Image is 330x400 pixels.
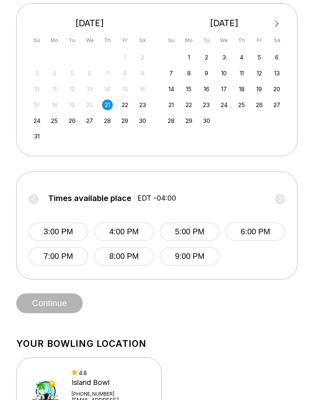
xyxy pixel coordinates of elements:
[28,222,88,241] button: 3:00 PM
[271,52,282,63] div: Choose Saturday, September 6th, 2025
[94,247,154,266] button: 8:00 PM
[49,68,60,78] div: Not available Monday, August 4th, 2025
[271,100,282,110] div: Choose Saturday, September 27th, 2025
[219,52,229,63] div: Choose Wednesday, September 3rd, 2025
[84,100,95,110] div: Not available Wednesday, August 20th, 2025
[102,100,113,110] div: Choose Thursday, August 21st, 2025
[254,68,265,78] div: Choose Friday, September 12th, 2025
[271,17,283,30] button: Next Month
[49,100,60,110] div: Not available Monday, August 18th, 2025
[160,247,220,266] button: 9:00 PM
[119,84,130,94] div: Not available Friday, August 15th, 2025
[72,391,151,397] div: [PHONE_NUMBER]
[166,68,176,78] div: Choose Sunday, September 7th, 2025
[166,115,176,126] div: Choose Sunday, September 28th, 2025
[137,115,148,126] div: Choose Saturday, August 30th, 2025
[102,115,113,126] div: Choose Thursday, August 28th, 2025
[28,18,151,29] div: [DATE]
[201,35,212,46] div: Tu
[137,35,148,46] div: Sa
[67,35,78,46] div: Tu
[254,52,265,63] div: Choose Friday, September 5th, 2025
[102,35,113,46] div: Th
[201,52,212,63] div: Choose Tuesday, September 2nd, 2025
[165,51,284,126] div: month 2025-09
[219,84,229,94] div: Choose Wednesday, September 17th, 2025
[137,52,148,63] div: Not available Saturday, August 2nd, 2025
[219,35,229,46] div: We
[119,68,130,78] div: Not available Friday, August 8th, 2025
[184,52,194,63] div: Choose Monday, September 1st, 2025
[163,18,286,29] div: [DATE]
[137,68,148,78] div: Not available Saturday, August 9th, 2025
[184,84,194,94] div: Choose Monday, September 15th, 2025
[254,84,265,94] div: Choose Friday, September 19th, 2025
[166,100,176,110] div: Choose Sunday, September 21st, 2025
[67,68,78,78] div: Not available Tuesday, August 5th, 2025
[160,222,220,241] button: 5:00 PM
[48,194,131,203] span: Times available place
[184,35,194,46] div: Mo
[32,35,42,46] div: Su
[119,115,130,126] div: Choose Friday, August 29th, 2025
[201,100,212,110] div: Choose Tuesday, September 23rd, 2025
[32,84,42,94] div: Not available Sunday, August 10th, 2025
[72,369,151,376] div: 4.8
[137,194,176,203] span: EDT -04:00
[236,35,247,46] div: Th
[119,100,130,110] div: Choose Friday, August 22nd, 2025
[219,100,229,110] div: Choose Wednesday, September 24th, 2025
[271,84,282,94] div: Choose Saturday, September 20th, 2025
[271,35,282,46] div: Sa
[32,115,42,126] div: Choose Sunday, August 24th, 2025
[72,378,151,387] div: Island Bowl
[28,247,88,266] button: 7:00 PM
[236,52,247,63] div: Choose Thursday, September 4th, 2025
[102,68,113,78] div: Not available Thursday, August 7th, 2025
[166,84,176,94] div: Choose Sunday, September 14th, 2025
[84,115,95,126] div: Choose Wednesday, August 27th, 2025
[67,84,78,94] div: Not available Tuesday, August 12th, 2025
[32,131,42,142] div: Choose Sunday, August 31st, 2025
[137,100,148,110] div: Choose Saturday, August 23rd, 2025
[219,68,229,78] div: Choose Wednesday, September 10th, 2025
[102,84,113,94] div: Not available Thursday, August 14th, 2025
[32,68,42,78] div: Not available Sunday, August 3rd, 2025
[49,115,60,126] div: Choose Monday, August 25th, 2025
[137,84,148,94] div: Not available Saturday, August 16th, 2025
[67,115,78,126] div: Choose Tuesday, August 26th, 2025
[201,84,212,94] div: Choose Tuesday, September 16th, 2025
[49,84,60,94] div: Not available Monday, August 11th, 2025
[119,52,130,63] div: Not available Friday, August 1st, 2025
[254,35,265,46] div: Fr
[201,115,212,126] div: Choose Tuesday, September 30th, 2025
[94,222,154,241] button: 4:00 PM
[32,100,42,110] div: Not available Sunday, August 17th, 2025
[184,100,194,110] div: Choose Monday, September 22nd, 2025
[84,68,95,78] div: Not available Wednesday, August 6th, 2025
[184,68,194,78] div: Choose Monday, September 8th, 2025
[201,68,212,78] div: Choose Tuesday, September 9th, 2025
[166,35,176,46] div: Su
[271,68,282,78] div: Choose Saturday, September 13th, 2025
[119,35,130,46] div: Fr
[226,222,285,241] button: 6:00 PM
[236,68,247,78] div: Choose Thursday, September 11th, 2025
[16,338,314,349] h1: Your bowling location
[84,84,95,94] div: Not available Wednesday, August 13th, 2025
[236,84,247,94] div: Choose Thursday, September 18th, 2025
[67,100,78,110] div: Not available Tuesday, August 19th, 2025
[30,51,149,142] div: month 2025-08
[84,35,95,46] div: We
[49,35,60,46] div: Mo
[184,115,194,126] div: Choose Monday, September 29th, 2025
[254,100,265,110] div: Choose Friday, September 26th, 2025
[236,100,247,110] div: Choose Thursday, September 25th, 2025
